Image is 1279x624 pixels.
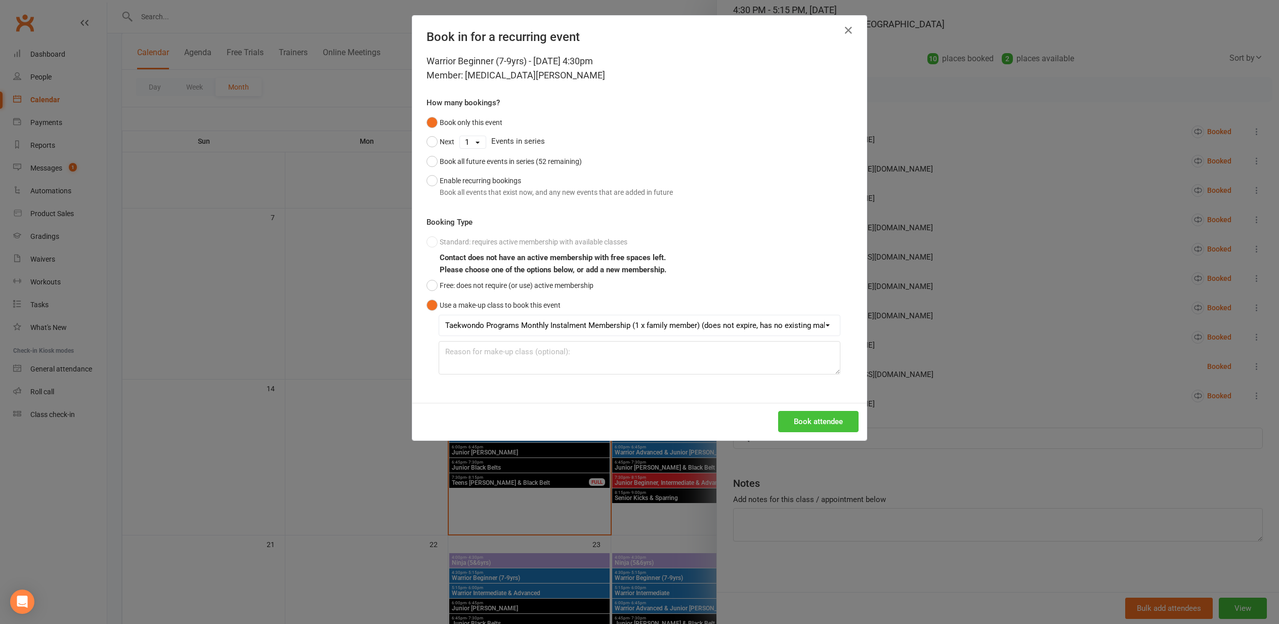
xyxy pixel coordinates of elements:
h4: Book in for a recurring event [427,30,852,44]
button: Book attendee [778,411,859,432]
button: Close [840,22,857,38]
button: Next [427,132,454,151]
b: Contact does not have an active membership with free spaces left. [440,253,666,262]
label: How many bookings? [427,97,500,109]
button: Book only this event [427,113,502,132]
div: Book all future events in series (52 remaining) [440,156,582,167]
button: Enable recurring bookingsBook all events that exist now, and any new events that are added in future [427,171,673,202]
label: Booking Type [427,216,473,228]
button: Free: does not require (or use) active membership [427,276,593,295]
b: Please choose one of the options below, or add a new membership. [440,265,666,274]
div: Open Intercom Messenger [10,590,34,614]
button: Book all future events in series (52 remaining) [427,152,582,171]
div: Book all events that exist now, and any new events that are added in future [440,187,673,198]
button: Use a make-up class to book this event [427,296,561,315]
div: Warrior Beginner (7-9yrs) - [DATE] 4:30pm Member: [MEDICAL_DATA][PERSON_NAME] [427,54,852,82]
div: Events in series [427,132,852,151]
